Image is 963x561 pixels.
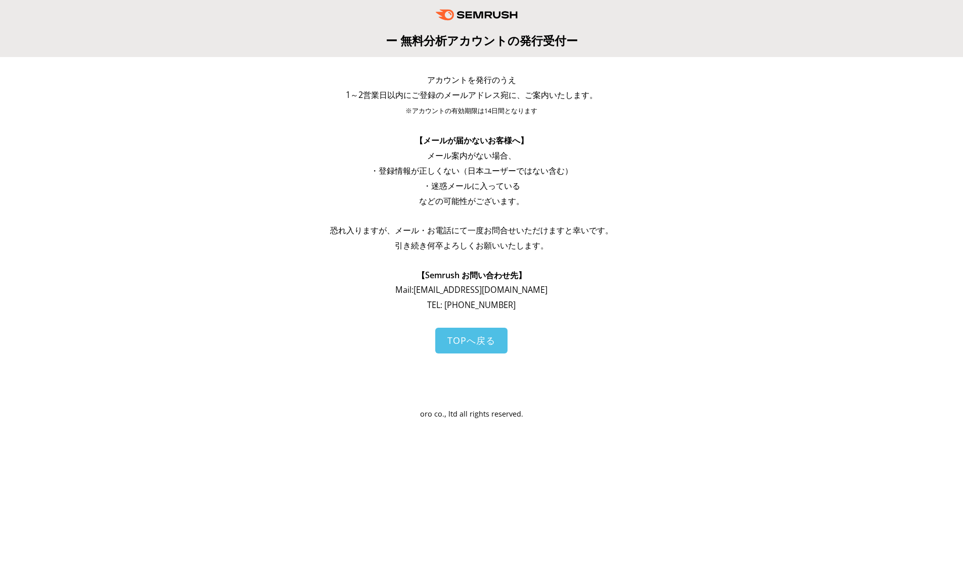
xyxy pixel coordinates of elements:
span: ・登録情報が正しくない（日本ユーザーではない含む） [371,165,573,176]
span: アカウントを発行のうえ [427,74,516,85]
span: 1～2営業日以内にご登録のメールアドレス宛に、ご案内いたします。 [346,89,598,100]
span: TOPへ戻る [447,334,495,346]
a: TOPへ戻る [435,328,508,353]
span: ー 無料分析アカウントの発行受付ー [386,32,578,48]
span: 引き続き何卒よろしくお願いいたします。 [395,240,548,251]
span: ・迷惑メールに入っている [423,180,520,191]
span: 恐れ入りますが、メール・お電話にて一度お問合せいただけますと幸いです。 [330,225,613,236]
span: ※アカウントの有効期限は14日間となります [405,107,537,115]
span: Mail: [EMAIL_ADDRESS][DOMAIN_NAME] [395,284,547,295]
span: 【メールが届かないお客様へ】 [415,135,528,146]
span: oro co., ltd all rights reserved. [420,409,523,419]
span: 【Semrush お問い合わせ先】 [417,270,526,281]
span: TEL: [PHONE_NUMBER] [427,299,516,311]
span: メール案内がない場合、 [427,150,516,161]
span: などの可能性がございます。 [419,195,524,207]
